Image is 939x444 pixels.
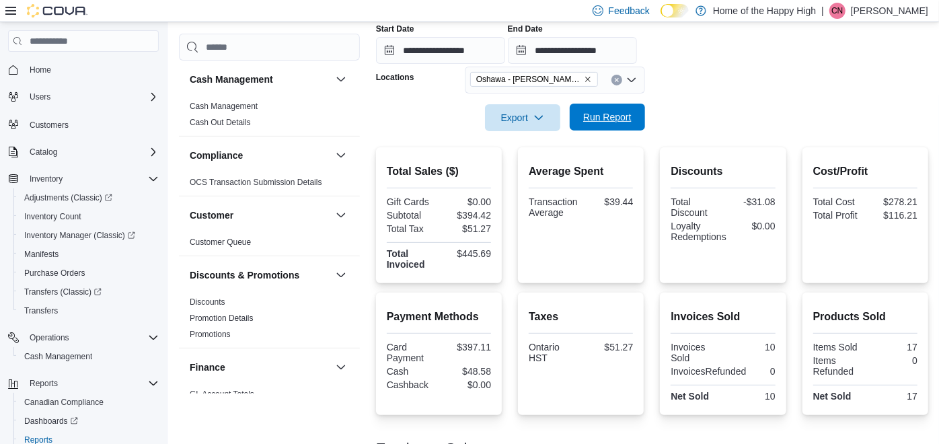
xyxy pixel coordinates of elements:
button: Operations [24,330,75,346]
p: | [821,3,824,19]
a: Discounts [190,297,225,307]
span: Purchase Orders [19,265,159,281]
button: Canadian Compliance [13,393,164,412]
div: $0.00 [732,221,776,231]
div: Loyalty Redemptions [671,221,726,242]
div: Items Refunded [813,355,863,377]
div: 0 [751,366,775,377]
button: Discounts & Promotions [190,268,330,282]
h2: Cost/Profit [813,163,917,180]
h3: Finance [190,361,225,374]
button: Open list of options [626,75,637,85]
h2: Discounts [671,163,775,180]
button: Export [485,104,560,131]
a: GL Account Totals [190,390,254,399]
button: Cash Management [333,71,349,87]
div: Cassy Newton [829,3,846,19]
button: Run Report [570,104,645,131]
span: GL Account Totals [190,389,254,400]
button: Customers [3,114,164,134]
div: Card Payment [387,342,437,363]
a: Cash Management [190,102,258,111]
span: Dashboards [19,413,159,429]
img: Cova [27,4,87,17]
a: Inventory Count [19,209,87,225]
button: Cash Management [13,347,164,366]
span: Reports [30,378,58,389]
button: Operations [3,328,164,347]
a: Inventory Manager (Classic) [19,227,141,244]
div: Compliance [179,174,360,196]
p: [PERSON_NAME] [851,3,928,19]
h2: Average Spent [529,163,633,180]
button: Home [3,60,164,79]
a: Home [24,62,57,78]
h3: Cash Management [190,73,273,86]
h3: Compliance [190,149,243,162]
span: Manifests [19,246,159,262]
a: Customer Queue [190,237,251,247]
a: Dashboards [13,412,164,431]
span: Customer Queue [190,237,251,248]
div: $278.21 [868,196,917,207]
h2: Taxes [529,309,633,325]
div: -$31.08 [726,196,776,207]
span: Home [30,65,51,75]
button: Compliance [333,147,349,163]
button: Manifests [13,245,164,264]
input: Press the down key to open a popover containing a calendar. [376,37,505,64]
span: Cash Management [19,348,159,365]
button: Reports [24,375,63,392]
span: Oshawa - [PERSON_NAME] St - Friendly Stranger [476,73,581,86]
div: 17 [868,391,917,402]
span: Dashboards [24,416,78,427]
div: Customer [179,234,360,256]
span: Feedback [609,4,650,17]
div: Total Cost [813,196,863,207]
span: Inventory Manager (Classic) [24,230,135,241]
span: Inventory [24,171,159,187]
a: Promotion Details [190,313,254,323]
span: Transfers (Classic) [24,287,102,297]
a: Promotions [190,330,231,339]
span: Reports [24,375,159,392]
button: Inventory [3,170,164,188]
span: Run Report [583,110,632,124]
span: Cash Management [24,351,92,362]
h2: Invoices Sold [671,309,775,325]
div: $51.27 [441,223,491,234]
a: Adjustments (Classic) [13,188,164,207]
span: Cash Out Details [190,117,251,128]
span: Inventory Count [24,211,81,222]
span: CN [831,3,843,19]
button: Compliance [190,149,330,162]
strong: Net Sold [671,391,709,402]
div: $48.58 [441,366,491,377]
span: Transfers [19,303,159,319]
span: OCS Transaction Submission Details [190,177,322,188]
span: Inventory [30,174,63,184]
span: Users [24,89,159,105]
div: 0 [868,355,917,366]
h3: Customer [190,209,233,222]
button: Transfers [13,301,164,320]
button: Remove Oshawa - Gibb St - Friendly Stranger from selection in this group [584,75,592,83]
input: Dark Mode [661,4,689,18]
div: Invoices Sold [671,342,720,363]
span: Catalog [30,147,57,157]
a: Inventory Manager (Classic) [13,226,164,245]
div: InvoicesRefunded [671,366,746,377]
a: Adjustments (Classic) [19,190,118,206]
strong: Net Sold [813,391,852,402]
button: Clear input [611,75,622,85]
span: Canadian Compliance [19,394,159,410]
span: Operations [24,330,159,346]
label: Locations [376,72,414,83]
span: Canadian Compliance [24,397,104,408]
a: Transfers (Classic) [13,283,164,301]
div: $116.21 [868,210,917,221]
span: Purchase Orders [24,268,85,279]
a: Cash Management [19,348,98,365]
span: Catalog [24,144,159,160]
